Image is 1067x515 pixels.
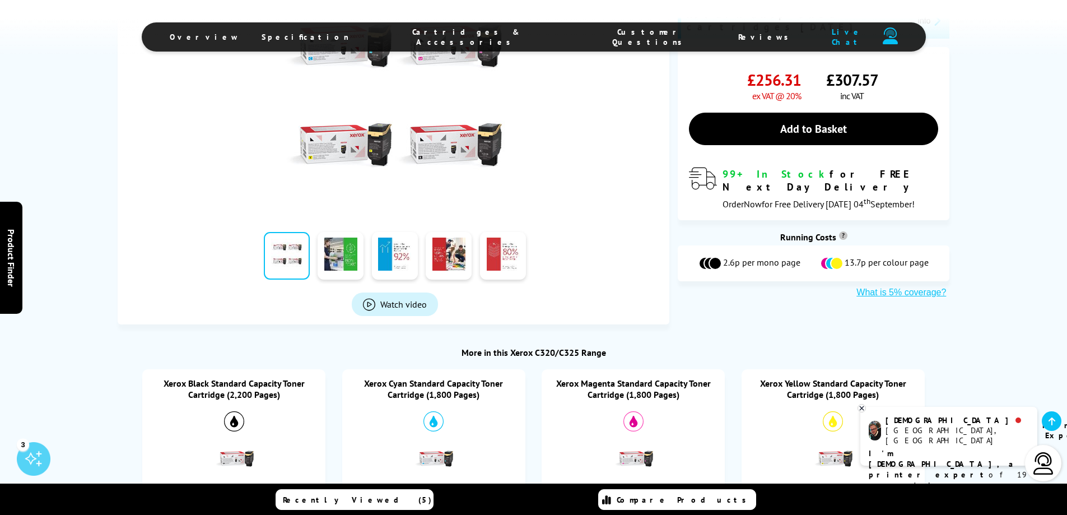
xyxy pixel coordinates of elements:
[614,439,653,479] img: Xerox Magenta Standard Capacity Toner Cartridge (1,800 Pages)
[364,378,503,400] a: Xerox Cyan Standard Capacity Toner Cartridge (1,800 Pages)
[840,90,864,101] span: inc VAT
[752,90,801,101] span: ex VAT @ 20%
[164,378,305,400] a: Xerox Black Standard Capacity Toner Cartridge (2,200 Pages)
[352,293,438,316] a: Product_All_Videos
[262,32,349,42] span: Specification
[723,257,800,270] span: 2.6p per mono page
[839,231,847,240] sup: Cost per page
[845,257,929,270] span: 13.7p per colour page
[689,168,938,209] div: modal_delivery
[423,411,444,432] img: Cyan
[414,439,453,479] img: Xerox Cyan Standard Capacity Toner Cartridge (1,800 Pages)
[886,425,1028,446] div: [GEOGRAPHIC_DATA], [GEOGRAPHIC_DATA]
[723,198,915,210] span: Order for Free Delivery [DATE] 04 September!
[883,27,897,44] img: user-headset-duotone.svg
[215,439,254,479] img: Xerox Black Standard Capacity Toner Cartridge (2,200 Pages)
[723,168,938,193] div: for FREE Next Day Delivery
[170,32,239,42] span: Overview
[760,378,906,400] a: Xerox Yellow Standard Capacity Toner Cartridge (1,800 Pages)
[6,229,17,286] span: Product Finder
[864,196,870,206] sup: th
[869,448,1029,512] p: of 19 years! Leave me a message and I'll respond ASAP
[678,231,949,243] div: Running Costs
[689,113,938,145] a: Add to Basket
[869,421,881,440] img: chris-livechat.png
[380,299,427,310] span: Watch video
[371,27,562,47] span: Cartridges & Accessories
[584,27,716,47] span: Customer Questions
[813,439,852,479] img: Xerox Yellow Standard Capacity Toner Cartridge (1,800 Pages)
[17,438,29,451] div: 3
[738,32,794,42] span: Reviews
[598,489,756,510] a: Compare Products
[623,411,644,432] img: Magenta
[556,378,711,400] a: Xerox Magenta Standard Capacity Toner Cartridge (1,800 Pages)
[886,415,1028,425] div: [DEMOGRAPHIC_DATA]
[747,69,801,90] span: £256.31
[617,495,752,505] span: Compare Products
[283,495,432,505] span: Recently Viewed (5)
[118,347,950,358] div: More in this Xerox C320/C325 Range
[723,168,830,180] span: 99+ In Stock
[276,489,434,510] a: Recently Viewed (5)
[869,448,1017,480] b: I'm [DEMOGRAPHIC_DATA], a printer expert
[1032,452,1055,475] img: user-headset-light.svg
[826,69,878,90] span: £307.57
[817,27,877,47] span: Live Chat
[224,411,244,432] img: Black
[823,411,843,432] img: Yellow
[853,287,949,298] button: What is 5% coverage?
[744,198,762,210] span: Now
